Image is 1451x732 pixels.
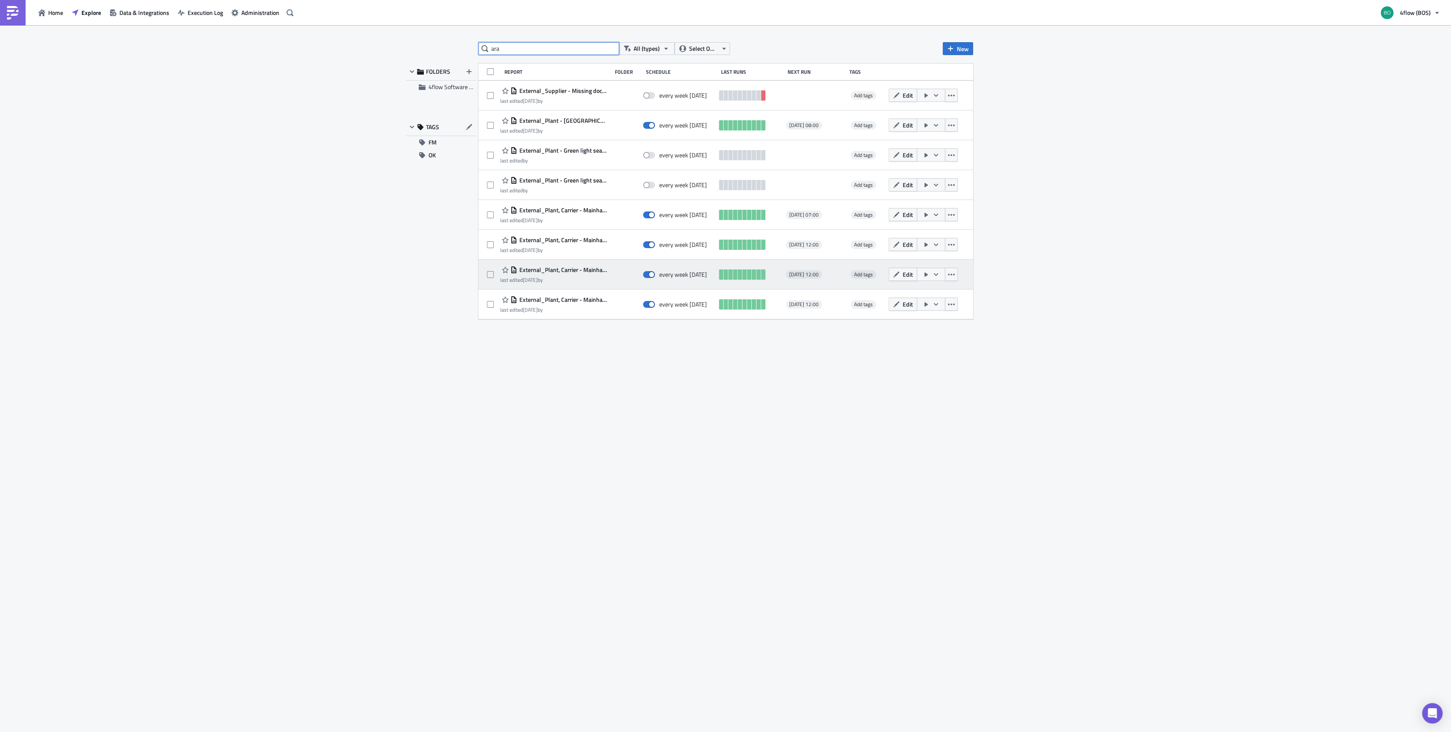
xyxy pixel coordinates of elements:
[889,148,917,162] button: Edit
[851,211,876,219] span: Add tags
[903,121,913,130] span: Edit
[854,300,873,308] span: Add tags
[903,270,913,279] span: Edit
[1380,6,1394,20] img: Avatar
[517,296,608,304] span: External_Plant, Carrier - Mainhaul_HUB_DE - ARA - PU Friday - DEL Tuesday
[889,268,917,281] button: Edit
[523,216,538,224] time: 2025-05-21T14:12:54Z
[854,270,873,278] span: Add tags
[241,8,279,17] span: Administration
[903,240,913,249] span: Edit
[517,176,608,184] span: External_Plant - Green light seafreight import to EU - ARA - TUE
[854,181,873,189] span: Add tags
[659,241,707,249] div: every week on Monday
[478,42,619,55] input: Search Reports
[889,178,917,191] button: Edit
[659,271,707,278] div: every week on Thursday
[500,277,608,283] div: last edited by
[646,69,717,75] div: Schedule
[851,181,876,189] span: Add tags
[517,266,608,274] span: External_Plant, Carrier - Mainhaul_HUB_DE - ARA - PU Monday - DEL Wednesday
[943,42,973,55] button: New
[634,44,660,53] span: All (types)
[500,307,608,313] div: last edited by
[523,246,538,254] time: 2025-06-24T07:50:14Z
[889,89,917,102] button: Edit
[854,91,873,99] span: Add tags
[517,117,608,124] span: External_Plant - Arad clearable/cleared
[903,91,913,100] span: Edit
[851,121,876,130] span: Add tags
[854,240,873,249] span: Add tags
[174,6,227,19] button: Execution Log
[406,149,476,162] button: OK
[789,211,819,218] span: [DATE] 07:00
[426,123,439,131] span: TAGS
[523,306,538,314] time: 2025-06-24T07:53:29Z
[500,187,608,194] div: last edited by
[500,247,608,253] div: last edited by
[48,8,63,17] span: Home
[34,6,67,19] button: Home
[523,97,538,105] time: 2025-06-16T12:07:31Z
[889,119,917,132] button: Edit
[67,6,105,19] button: Explore
[429,136,437,149] span: FM
[81,8,101,17] span: Explore
[517,147,608,154] span: External_Plant - Green light seafreight import to EU - ARA - THU
[6,6,20,20] img: PushMetrics
[889,208,917,221] button: Edit
[659,211,707,219] div: every week on Friday
[500,217,608,223] div: last edited by
[1422,703,1442,723] div: Open Intercom Messenger
[659,181,707,189] div: every week on Tuesday
[659,151,707,159] div: every week on Thursday
[517,87,608,95] span: External_Supplier - Missing document report_ARA
[105,6,174,19] button: Data & Integrations
[903,210,913,219] span: Edit
[119,8,169,17] span: Data & Integrations
[903,150,913,159] span: Edit
[854,211,873,219] span: Add tags
[659,92,707,99] div: every week on Monday
[675,42,730,55] button: Select Owner
[619,42,675,55] button: All (types)
[429,82,481,91] span: 4flow Software KAM
[851,240,876,249] span: Add tags
[957,44,969,53] span: New
[1376,3,1445,22] button: 4flow (BOS)
[659,122,707,129] div: every week on Thursday
[615,69,641,75] div: Folder
[523,276,538,284] time: 2025-06-24T07:50:51Z
[903,300,913,309] span: Edit
[504,69,611,75] div: Report
[500,127,608,134] div: last edited by
[854,121,873,129] span: Add tags
[227,6,284,19] button: Administration
[851,270,876,279] span: Add tags
[500,98,608,104] div: last edited by
[889,298,917,311] button: Edit
[1400,8,1431,17] span: 4flow (BOS)
[903,180,913,189] span: Edit
[788,69,845,75] div: Next Run
[523,127,538,135] time: 2025-05-29T10:58:00Z
[851,151,876,159] span: Add tags
[789,301,819,308] span: [DATE] 12:00
[789,122,819,129] span: [DATE] 08:00
[517,206,608,214] span: External_Plant, Carrier - Mainhaul HUB HU ARA - Tuesday GW
[789,241,819,248] span: [DATE] 12:00
[889,238,917,251] button: Edit
[500,157,608,164] div: last edited by
[689,44,718,53] span: Select Owner
[849,69,885,75] div: Tags
[721,69,783,75] div: Last Runs
[854,151,873,159] span: Add tags
[188,8,223,17] span: Execution Log
[426,68,450,75] span: FOLDERS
